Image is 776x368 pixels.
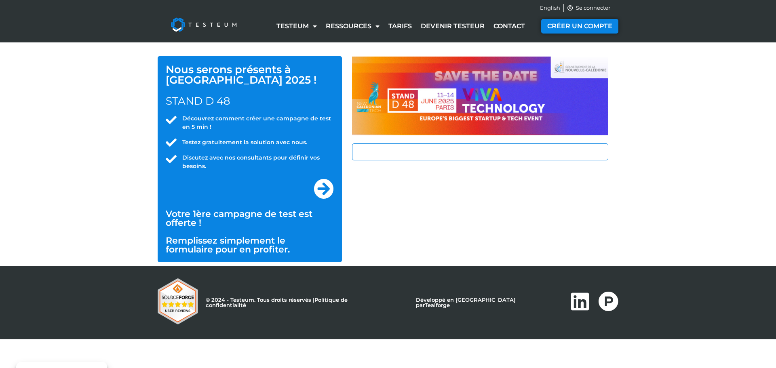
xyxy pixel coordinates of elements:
a: Devenir testeur [416,17,489,36]
h2: Votre 1ère campagne de test est offerte ! Remplissez simplement le formulaire pour en profiter. [166,210,334,254]
span: Discutez avec nos consultants pour définir vos besoins. [180,154,334,170]
a: Testeum [272,17,321,36]
span: Découvrez comment créer une campagne de test en 5 min ! [180,114,334,131]
span: Se connecter [574,4,610,12]
a: Contact [489,17,529,36]
a: Politique de confidentialité [206,297,348,308]
span: STAND D 48 [166,95,230,107]
p: © 2024 - Testeum. Tous droits réservés | [206,297,388,308]
h1: Nous serons présents à [GEOGRAPHIC_DATA] 2025 ! [166,64,334,106]
img: Testeum Logo - Application crowdtesting platform [162,8,246,41]
a: CRÉER UN COMPTE [541,19,618,34]
a: Tarifs [384,17,416,36]
a: English [540,4,560,12]
span: Testez gratuitement la solution avec nous. [180,138,307,147]
a: Se connecter [567,4,611,12]
p: Développé en [GEOGRAPHIC_DATA] par [416,297,550,308]
span: CRÉER UN COMPTE [547,23,612,29]
a: Tealforge [425,302,450,308]
nav: Menu [266,17,536,36]
img: Testeum Reviews [158,278,198,325]
a: Ressources [321,17,384,36]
